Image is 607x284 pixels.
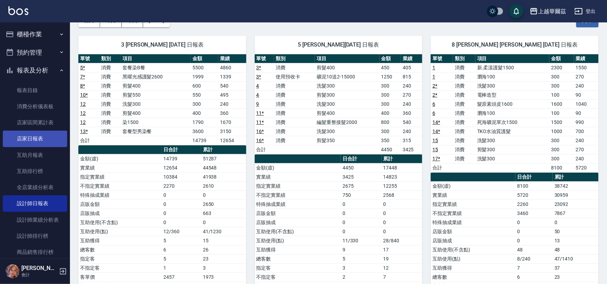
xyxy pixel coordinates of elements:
[549,136,574,145] td: 300
[121,90,191,99] td: 剪髮550
[162,154,201,163] td: 14739
[341,272,382,282] td: 2
[574,154,599,163] td: 240
[201,254,246,263] td: 23
[6,264,20,278] img: Person
[201,181,246,191] td: 2610
[341,172,382,181] td: 3425
[99,63,120,72] td: 消費
[99,99,120,109] td: 消費
[218,118,246,127] td: 1670
[382,181,423,191] td: 12255
[191,118,218,127] td: 1790
[201,200,246,209] td: 2650
[162,263,201,272] td: 1
[515,173,553,182] th: 日合計
[121,81,191,90] td: 剪髮400
[475,63,549,72] td: 新.柔漾護髮1500
[99,118,120,127] td: 消費
[315,63,379,72] td: 剪髮400
[341,154,382,164] th: 日合計
[453,154,475,163] td: 消費
[382,236,423,245] td: 28/840
[201,263,246,272] td: 3
[99,90,120,99] td: 消費
[431,163,453,172] td: 合計
[78,154,162,163] td: 金額(虛)
[380,109,401,118] td: 400
[218,81,246,90] td: 540
[201,145,246,154] th: 累計
[432,101,435,107] a: 6
[315,118,379,127] td: 編髮重整接髮2000
[21,265,57,272] h5: [PERSON_NAME]
[453,72,475,81] td: 消費
[3,61,67,79] button: 報表及分析
[78,136,99,145] td: 合計
[431,272,515,282] td: 總客數
[475,145,549,154] td: 剪髮300
[315,90,379,99] td: 剪髮300
[475,99,549,109] td: 髮原素頭皮1600
[162,145,201,154] th: 日合計
[162,172,201,181] td: 10384
[574,81,599,90] td: 240
[574,72,599,81] td: 270
[549,63,574,72] td: 2300
[553,181,599,191] td: 38742
[255,163,341,172] td: 金額(虛)
[382,154,423,164] th: 累計
[341,181,382,191] td: 2675
[80,110,86,116] a: 12
[380,54,401,63] th: 金額
[256,101,259,107] a: 9
[453,54,475,63] th: 類別
[78,245,162,254] td: 總客數
[515,191,553,200] td: 5720
[255,145,274,154] td: 合計
[515,263,553,272] td: 7
[274,72,315,81] td: 使用預收卡
[255,54,274,63] th: 單號
[78,227,162,236] td: 互助使用(點)
[78,200,162,209] td: 店販金額
[432,147,438,152] a: 15
[255,54,423,154] table: a dense table
[574,99,599,109] td: 1040
[255,218,341,227] td: 店販抽成
[475,136,549,145] td: 洗髮300
[432,65,435,70] a: 1
[256,83,259,89] a: 4
[274,90,315,99] td: 消費
[162,218,201,227] td: 0
[453,81,475,90] td: 消費
[515,254,553,263] td: 8/240
[255,263,341,272] td: 指定客
[538,7,566,16] div: 上越華爾茲
[553,254,599,263] td: 47/1410
[191,90,218,99] td: 550
[78,209,162,218] td: 店販抽成
[380,90,401,99] td: 300
[80,119,86,125] a: 12
[191,54,218,63] th: 金額
[201,245,246,254] td: 26
[431,263,515,272] td: 互助獲得
[439,41,590,48] span: 8 [PERSON_NAME] [PERSON_NAME] [DATE] 日報表
[515,181,553,191] td: 8100
[255,254,341,263] td: 總客數
[549,109,574,118] td: 100
[191,63,218,72] td: 5500
[315,54,379,63] th: 項目
[453,127,475,136] td: 消費
[341,200,382,209] td: 0
[201,272,246,282] td: 1973
[549,54,574,63] th: 金額
[549,118,574,127] td: 1500
[382,191,423,200] td: 2568
[515,245,553,254] td: 48
[380,63,401,72] td: 450
[78,172,162,181] td: 指定實業績
[382,209,423,218] td: 0
[553,200,599,209] td: 23092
